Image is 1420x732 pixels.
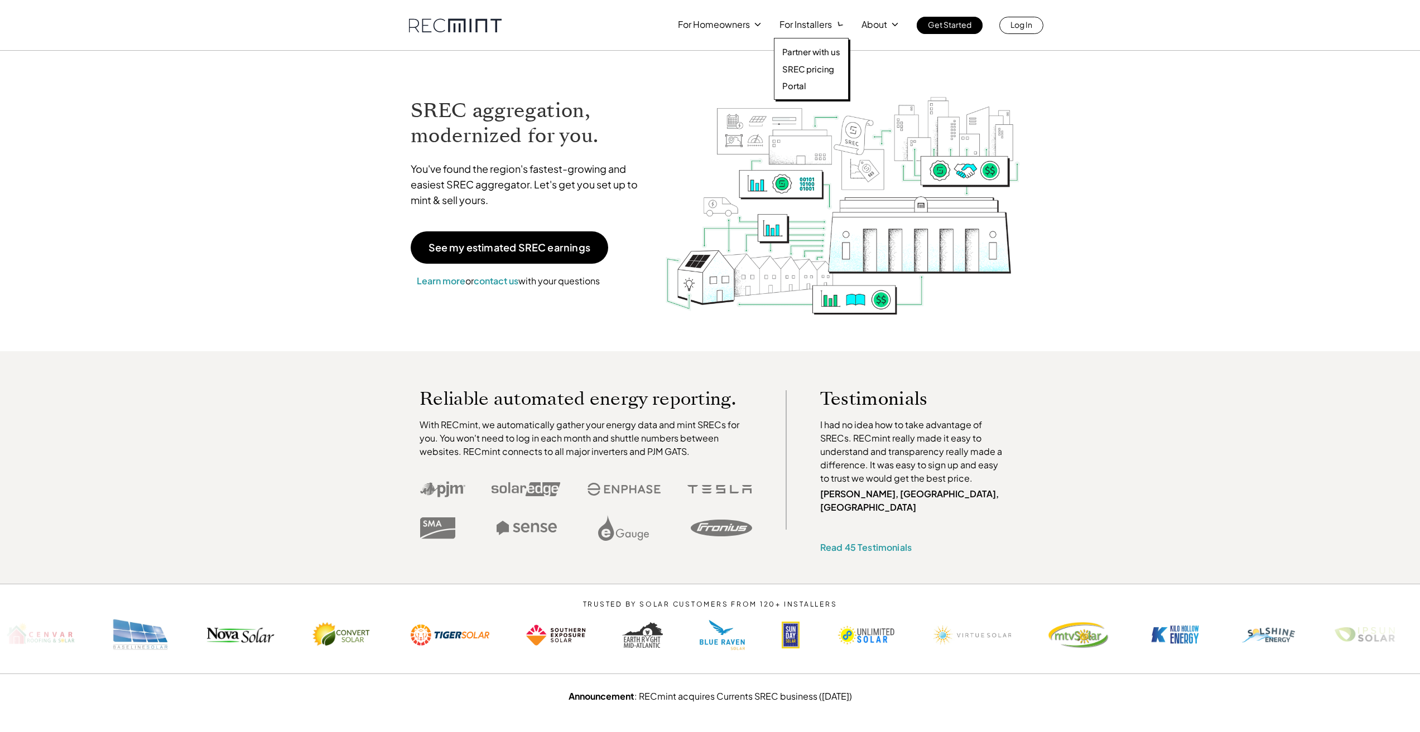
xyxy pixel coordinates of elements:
a: See my estimated SREC earnings [411,231,608,264]
a: Get Started [917,17,983,34]
p: For Installers [779,17,832,32]
a: SREC pricing [782,64,840,75]
p: Portal [782,80,806,91]
p: TRUSTED BY SOLAR CUSTOMERS FROM 120+ INSTALLERS [549,600,871,608]
p: For Homeowners [678,17,750,32]
p: About [861,17,887,32]
p: Get Started [928,17,971,32]
p: [PERSON_NAME], [GEOGRAPHIC_DATA], [GEOGRAPHIC_DATA] [820,487,1008,514]
p: With RECmint, we automatically gather your energy data and mint SRECs for you. You won't need to ... [420,418,752,458]
p: You've found the region's fastest-growing and easiest SREC aggregator. Let's get you set up to mi... [411,161,648,208]
p: See my estimated SREC earnings [429,243,590,253]
a: Log In [999,17,1043,34]
strong: Announcement [569,690,634,702]
a: Announcement: RECmint acquires Currents SREC business ([DATE]) [569,690,852,702]
a: Learn more [417,275,465,287]
p: I had no idea how to take advantage of SRECs. RECmint really made it easy to understand and trans... [820,418,1008,485]
p: Reliable automated energy reporting. [420,390,752,407]
img: RECmint value cycle [665,67,1021,318]
p: Testimonials [820,390,986,407]
a: contact us [474,275,518,287]
h1: SREC aggregation, modernized for you. [411,98,648,148]
a: Partner with us [782,46,840,57]
p: Log In [1010,17,1032,32]
a: Portal [782,80,840,91]
p: or with your questions [411,274,606,288]
p: SREC pricing [782,64,834,75]
a: Read 45 Testimonials [820,541,912,553]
